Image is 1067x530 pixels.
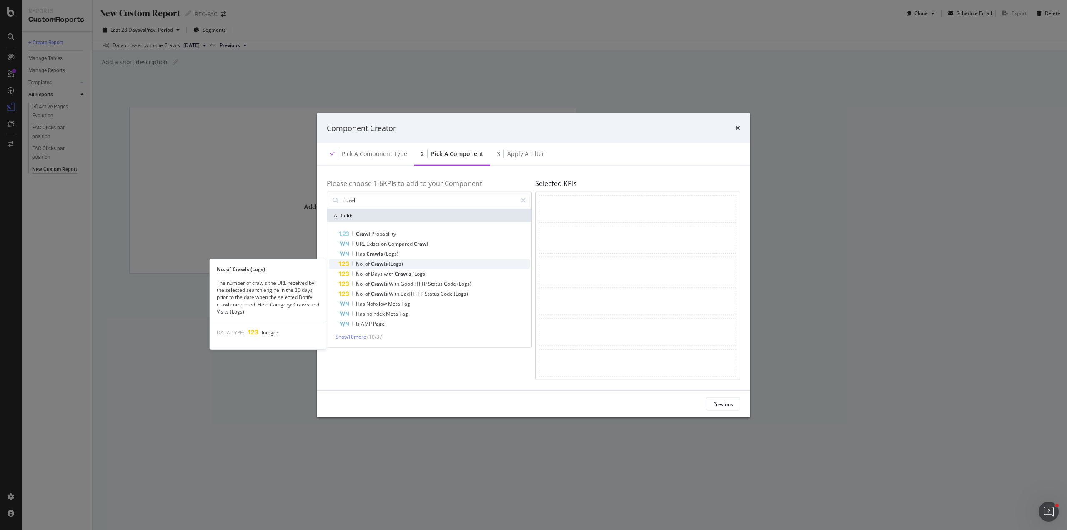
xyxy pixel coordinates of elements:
[366,240,381,247] span: Exists
[373,320,385,327] span: Page
[356,280,365,287] span: No.
[366,310,386,317] span: noindex
[414,280,428,287] span: HTTP
[395,270,413,277] span: Crawls
[336,333,366,340] span: Show 10 more
[371,280,389,287] span: Crawls
[421,150,424,158] div: 2
[217,329,244,336] span: DATA TYPE:
[401,300,410,307] span: Tag
[399,310,408,317] span: Tag
[441,290,454,297] span: Code
[381,240,388,247] span: on
[444,280,457,287] span: Code
[497,150,500,158] div: 3
[356,260,365,267] span: No.
[366,300,388,307] span: Nofollow
[366,250,384,257] span: Crawls
[317,113,750,417] div: modal
[414,240,428,247] span: Crawl
[389,260,403,267] span: (Logs)
[507,150,544,158] div: Apply a Filter
[384,250,398,257] span: (Logs)
[401,290,411,297] span: Bad
[388,240,414,247] span: Compared
[210,266,326,273] div: No. of Crawls (Logs)
[431,150,483,158] div: Pick a Component
[735,123,740,133] div: times
[327,123,396,133] div: Component Creator
[389,280,401,287] span: With
[365,260,371,267] span: of
[356,230,371,237] span: Crawl
[401,280,414,287] span: Good
[371,260,389,267] span: Crawls
[706,397,740,411] button: Previous
[210,279,326,315] div: The number of crawls the URL received by the selected search engine in the 30 days prior to the d...
[356,270,365,277] span: No.
[371,270,384,277] span: Days
[384,270,395,277] span: with
[365,290,371,297] span: of
[356,290,365,297] span: No.
[356,240,366,247] span: URL
[262,329,278,336] span: Integer
[361,320,373,327] span: AMP
[413,270,427,277] span: (Logs)
[327,208,531,222] div: All fields
[367,333,384,340] span: ( 10 / 37 )
[371,290,389,297] span: Crawls
[535,180,740,188] h4: Selected KPIs
[356,250,366,257] span: Has
[386,310,399,317] span: Meta
[356,300,366,307] span: Has
[388,300,401,307] span: Meta
[356,310,366,317] span: Has
[327,180,532,188] h4: Please choose 1- 6 KPIs to add to your Component:
[713,400,733,407] div: Previous
[1039,502,1059,522] iframe: Intercom live chat
[365,280,371,287] span: of
[457,280,471,287] span: (Logs)
[342,150,407,158] div: Pick a Component type
[342,194,517,206] input: Search by field name
[411,290,425,297] span: HTTP
[454,290,468,297] span: (Logs)
[389,290,401,297] span: With
[425,290,441,297] span: Status
[371,230,396,237] span: Probability
[365,270,371,277] span: of
[428,280,444,287] span: Status
[356,320,361,327] span: Is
